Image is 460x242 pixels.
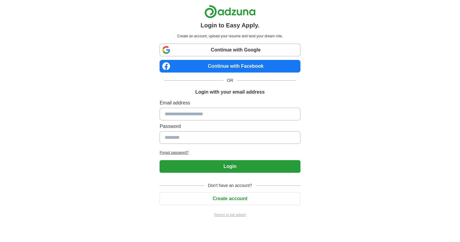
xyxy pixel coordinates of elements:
span: Don't have an account? [204,182,256,189]
a: Continue with Facebook [160,60,300,73]
h1: Login with your email address [195,88,265,96]
span: OR [223,77,237,84]
button: Create account [160,192,300,205]
h1: Login to Easy Apply. [200,21,260,30]
label: Password [160,123,300,130]
a: Forgot password? [160,150,300,155]
button: Login [160,160,300,173]
img: Adzuna logo [204,5,256,18]
a: Create account [160,196,300,201]
a: Continue with Google [160,44,300,56]
label: Email address [160,99,300,107]
p: Create an account, upload your resume and land your dream role. [161,33,299,39]
a: Return to job advert [160,212,300,218]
